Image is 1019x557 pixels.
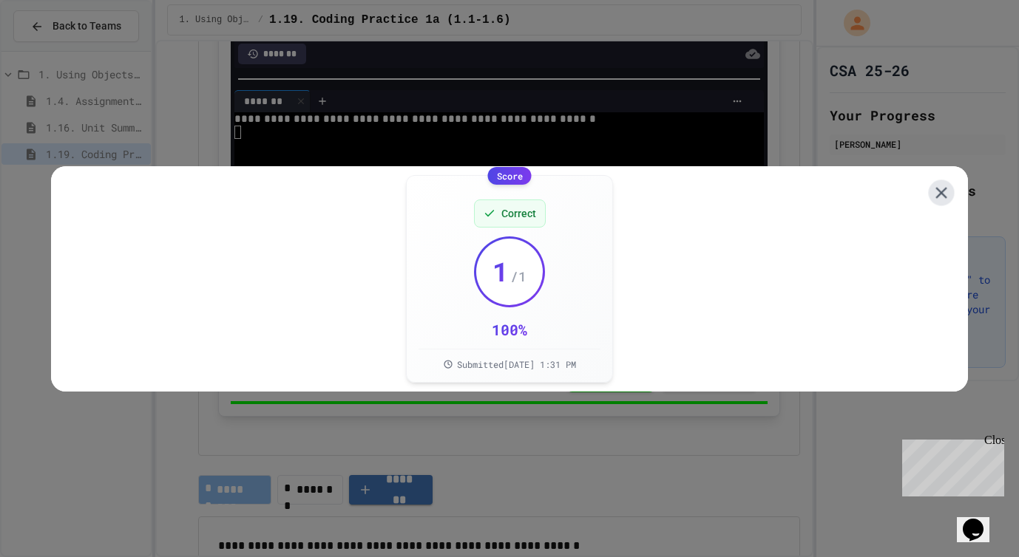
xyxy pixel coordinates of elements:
[896,434,1004,496] iframe: chat widget
[492,319,527,340] div: 100 %
[957,498,1004,542] iframe: chat widget
[492,256,509,286] span: 1
[457,358,576,370] span: Submitted [DATE] 1:31 PM
[488,167,532,185] div: Score
[6,6,102,94] div: Chat with us now!Close
[501,206,536,221] span: Correct
[510,266,527,287] span: / 1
